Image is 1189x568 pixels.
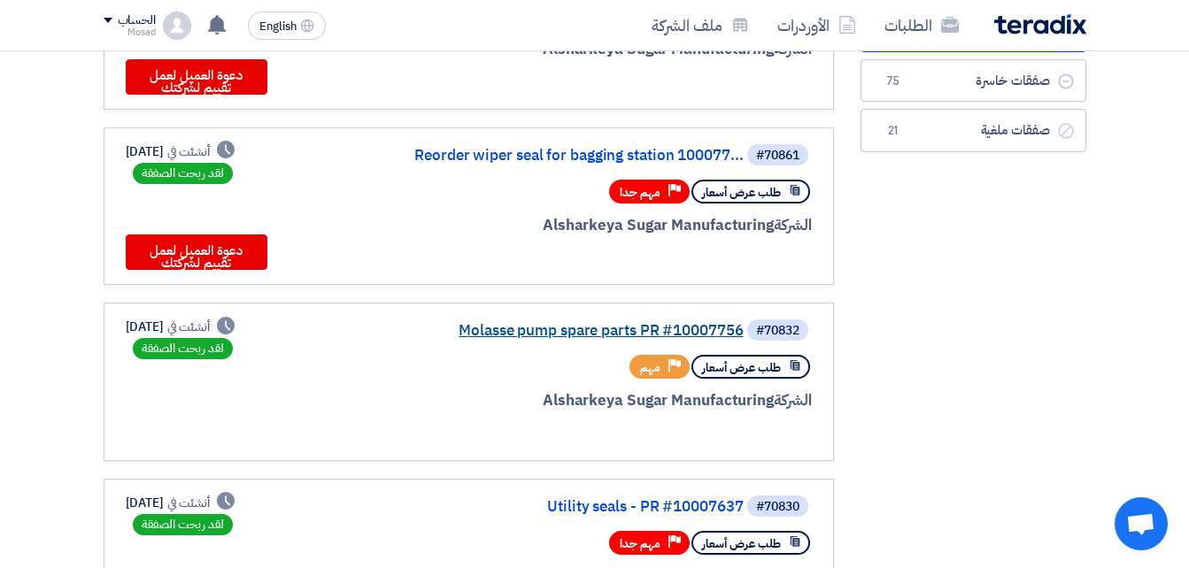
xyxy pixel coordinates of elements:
[861,59,1086,103] a: صفقات خاسرة75
[126,494,235,512] div: [DATE]
[167,142,210,161] span: أنشئت في
[390,148,744,164] a: Reorder wiper seal for bagging station 100077...
[702,359,781,376] span: طلب عرض أسعار
[126,318,235,336] div: [DATE]
[883,122,904,140] span: 21
[637,4,763,46] a: ملف الشركة
[167,318,210,336] span: أنشئت في
[248,12,326,40] button: English
[126,142,235,161] div: [DATE]
[774,214,812,236] span: الشركة
[774,389,812,411] span: الشركة
[104,27,156,37] div: Mosad
[763,4,870,46] a: الأوردرات
[118,13,156,28] div: الحساب
[386,389,812,412] div: Alsharkeya Sugar Manufacturing
[702,184,781,201] span: طلب عرض أسعار
[259,20,297,33] span: English
[756,150,799,162] div: #70861
[133,163,233,184] div: لقد ربحت الصفقة
[702,535,781,552] span: طلب عرض أسعار
[640,359,660,376] span: مهم
[883,73,904,90] span: 75
[390,499,744,515] a: Utility seals - PR #10007637
[167,494,210,512] span: أنشئت في
[133,514,233,535] div: لقد ربحت الصفقة
[390,323,744,339] a: Molasse pump spare parts PR #10007756
[163,12,191,40] img: profile_test.png
[861,109,1086,152] a: صفقات ملغية21
[126,234,267,270] button: دعوة العميل لعمل تقييم لشركتك
[756,501,799,513] div: #70830
[620,535,660,552] span: مهم جدا
[386,214,812,237] div: Alsharkeya Sugar Manufacturing
[1115,497,1168,550] a: Open chat
[994,14,1086,35] img: Teradix logo
[620,184,660,201] span: مهم جدا
[133,338,233,359] div: لقد ربحت الصفقة
[756,325,799,337] div: #70832
[870,4,973,46] a: الطلبات
[126,59,267,95] button: دعوة العميل لعمل تقييم لشركتك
